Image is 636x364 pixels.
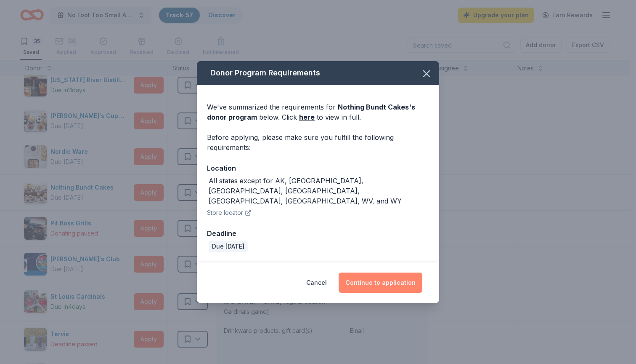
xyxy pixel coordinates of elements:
div: Donor Program Requirements [197,61,439,85]
a: here [299,112,315,122]
div: Deadline [207,228,429,239]
button: Continue to application [339,273,422,293]
div: Due [DATE] [209,241,248,252]
div: Location [207,163,429,174]
button: Store locator [207,208,252,218]
div: We've summarized the requirements for below. Click to view in full. [207,102,429,122]
div: All states except for AK, [GEOGRAPHIC_DATA], [GEOGRAPHIC_DATA], [GEOGRAPHIC_DATA], [GEOGRAPHIC_DA... [209,176,429,206]
button: Cancel [306,273,327,293]
div: Before applying, please make sure you fulfill the following requirements: [207,132,429,153]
